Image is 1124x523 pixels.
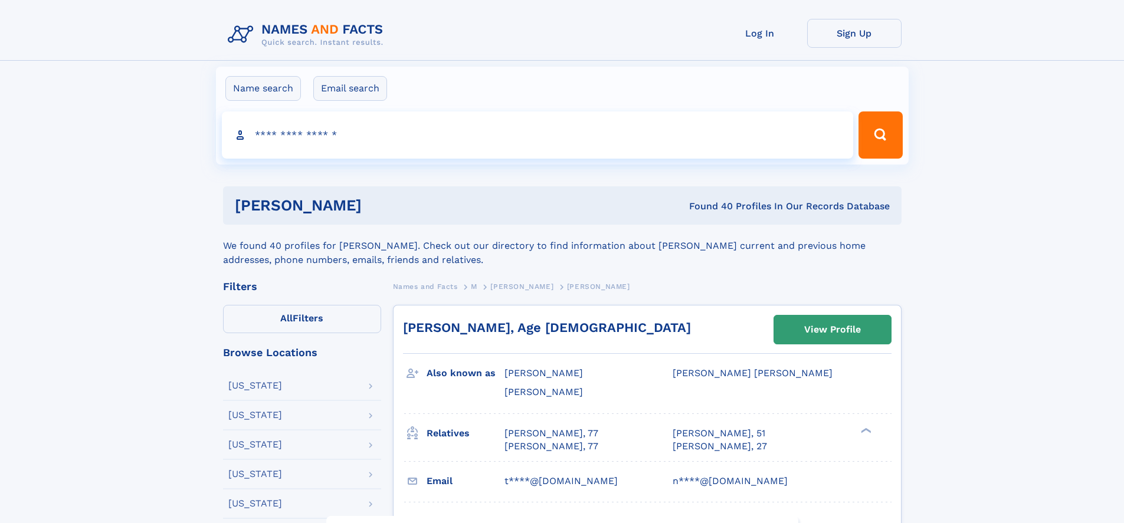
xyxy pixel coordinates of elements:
h1: [PERSON_NAME] [235,198,526,213]
a: Log In [713,19,807,48]
div: Browse Locations [223,347,381,358]
a: [PERSON_NAME], 51 [673,427,765,440]
label: Filters [223,305,381,333]
div: [US_STATE] [228,469,282,479]
button: Search Button [858,111,902,159]
div: Found 40 Profiles In Our Records Database [525,200,890,213]
div: [US_STATE] [228,410,282,420]
div: [US_STATE] [228,440,282,449]
a: [PERSON_NAME], 27 [673,440,767,453]
h3: Email [427,471,504,491]
div: We found 40 profiles for [PERSON_NAME]. Check out our directory to find information about [PERSON... [223,225,902,267]
a: M [471,279,477,294]
a: View Profile [774,315,891,344]
input: search input [222,111,854,159]
div: [US_STATE] [228,381,282,390]
span: [PERSON_NAME] [504,367,583,379]
a: [PERSON_NAME] [490,279,553,294]
label: Name search [225,76,301,101]
span: M [471,282,477,291]
div: [US_STATE] [228,499,282,508]
span: [PERSON_NAME] [PERSON_NAME] [673,367,833,379]
span: [PERSON_NAME] [567,282,630,291]
span: [PERSON_NAME] [490,282,553,291]
h3: Also known as [427,363,504,383]
div: ❯ [858,426,872,434]
a: [PERSON_NAME], 77 [504,427,598,440]
h3: Relatives [427,423,504,443]
a: Names and Facts [393,279,458,294]
div: View Profile [804,316,861,343]
a: [PERSON_NAME], Age [DEMOGRAPHIC_DATA] [403,320,691,335]
a: [PERSON_NAME], 77 [504,440,598,453]
span: [PERSON_NAME] [504,386,583,397]
span: All [280,313,293,324]
label: Email search [313,76,387,101]
img: Logo Names and Facts [223,19,393,51]
a: Sign Up [807,19,902,48]
div: Filters [223,281,381,292]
